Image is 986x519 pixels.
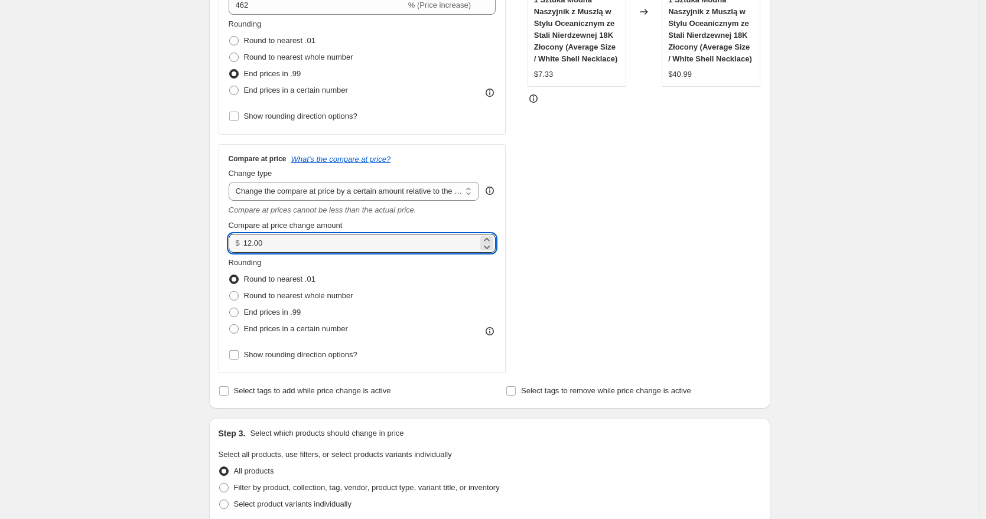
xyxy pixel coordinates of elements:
[408,1,471,9] span: % (Price increase)
[229,221,343,230] span: Compare at price change amount
[229,154,287,164] h3: Compare at price
[244,324,348,333] span: End prices in a certain number
[229,205,416,214] i: Compare at prices cannot be less than the actual price.
[229,169,272,178] span: Change type
[219,450,452,459] span: Select all products, use filters, or select products variants individually
[243,234,478,253] input: 12.00
[291,155,391,164] button: What's the compare at price?
[234,466,274,475] span: All products
[668,68,692,80] div: $40.99
[236,239,240,247] span: $
[234,500,352,508] span: Select product variants individually
[521,386,691,395] span: Select tags to remove while price change is active
[234,386,391,395] span: Select tags to add while price change is active
[234,483,500,492] span: Filter by product, collection, tag, vendor, product type, variant title, or inventory
[244,275,315,283] span: Round to nearest .01
[244,291,353,300] span: Round to nearest whole number
[250,427,403,439] p: Select which products should change in price
[244,86,348,94] span: End prices in a certain number
[244,308,301,316] span: End prices in .99
[244,350,357,359] span: Show rounding direction options?
[244,69,301,78] span: End prices in .99
[229,19,262,28] span: Rounding
[244,112,357,120] span: Show rounding direction options?
[244,36,315,45] span: Round to nearest .01
[219,427,246,439] h2: Step 3.
[534,68,554,80] div: $7.33
[484,185,496,197] div: help
[229,258,262,267] span: Rounding
[244,53,353,61] span: Round to nearest whole number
